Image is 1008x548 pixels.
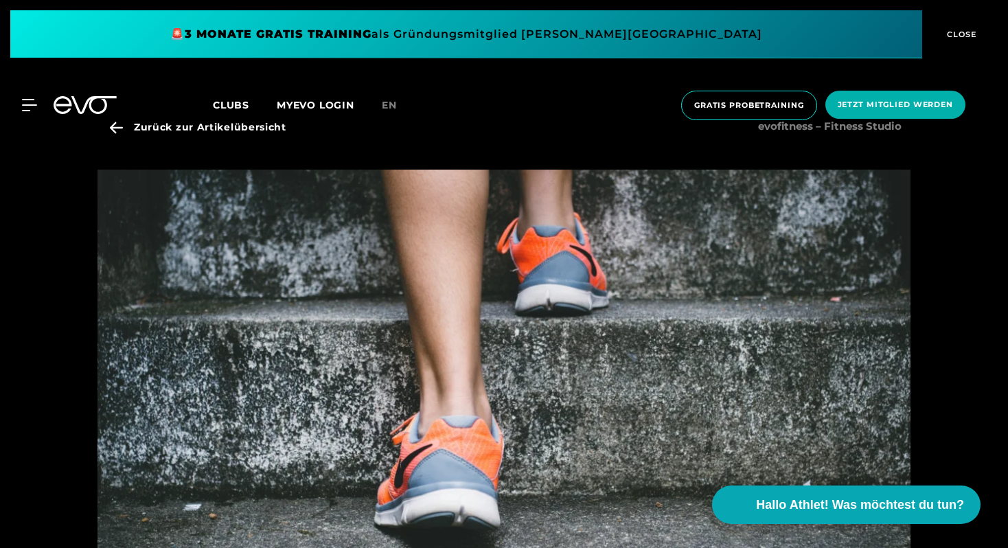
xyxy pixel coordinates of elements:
button: CLOSE [922,10,998,58]
button: Hallo Athlet! Was möchtest du tun? [712,486,981,524]
a: en [382,98,413,113]
a: Clubs [213,98,277,111]
a: Jetzt Mitglied werden [821,91,970,120]
span: CLOSE [943,28,977,41]
a: Gratis Probetraining [677,91,821,120]
a: MYEVO LOGIN [277,99,354,111]
span: Hallo Athlet! Was möchtest du tun? [756,496,964,514]
span: en [382,99,397,111]
span: Jetzt Mitglied werden [838,99,953,111]
span: Clubs [213,99,249,111]
span: Gratis Probetraining [694,100,804,111]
